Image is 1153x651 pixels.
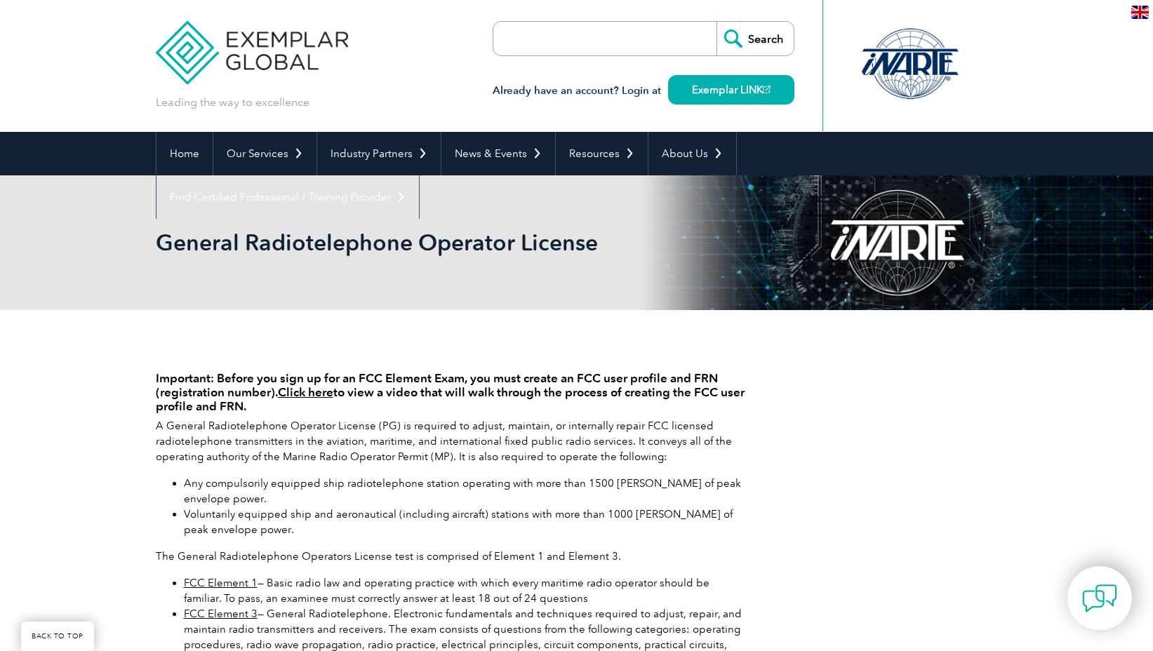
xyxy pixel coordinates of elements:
[156,132,213,175] a: Home
[1131,6,1149,19] img: en
[1082,581,1117,616] img: contact-chat.png
[493,82,794,100] h3: Already have an account? Login at
[763,86,771,93] img: open_square.png
[156,175,419,219] a: Find Certified Professional / Training Provider
[184,608,258,620] a: FCC Element 3
[317,132,441,175] a: Industry Partners
[184,577,258,589] a: FCC Element 1
[184,575,745,606] li: — Basic radio law and operating practice with which every maritime radio operator should be famil...
[156,549,745,564] p: The General Radiotelephone Operators License test is comprised of Element 1 and Element 3.
[21,622,94,651] a: BACK TO TOP
[184,506,745,537] li: Voluntarily equipped ship and aeronautical (including aircraft) stations with more than 1000 [PER...
[717,22,794,55] input: Search
[184,476,745,506] li: Any compulsorily equipped ship radiotelephone station operating with more than 1500 [PERSON_NAME]...
[156,231,745,254] h2: General Radiotelephone Operator License
[441,132,555,175] a: News & Events
[213,132,316,175] a: Our Services
[156,95,309,110] p: Leading the way to excellence
[668,75,794,105] a: Exemplar LINK
[156,418,745,464] p: A General Radiotelephone Operator License (PG) is required to adjust, maintain, or internally rep...
[156,371,745,413] h4: Important: Before you sign up for an FCC Element Exam, you must create an FCC user profile and FR...
[278,385,333,399] a: Click here
[556,132,648,175] a: Resources
[648,132,736,175] a: About Us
